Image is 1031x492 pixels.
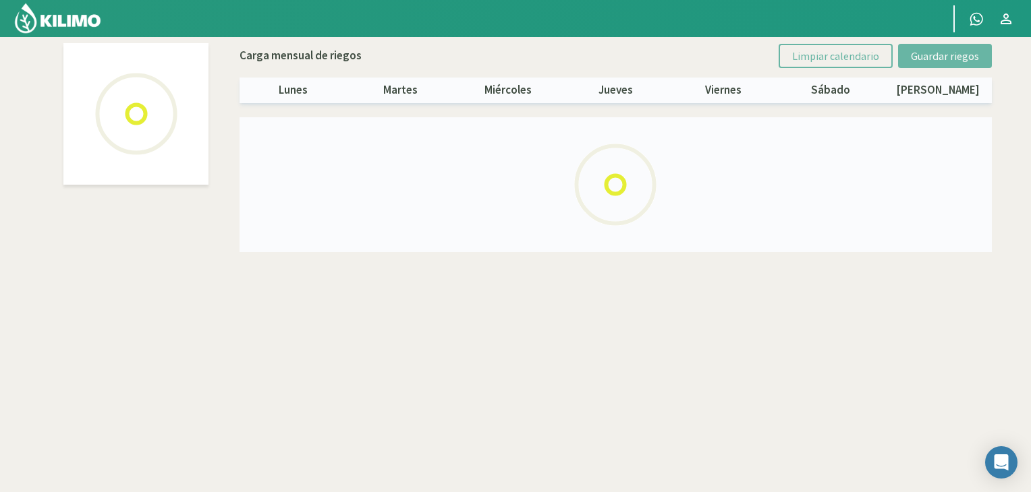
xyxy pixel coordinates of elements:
p: miércoles [455,82,562,99]
p: lunes [240,82,347,99]
span: Guardar riegos [911,49,979,63]
p: [PERSON_NAME] [885,82,992,99]
img: Loading... [548,117,683,252]
button: Limpiar calendario [779,44,893,68]
p: jueves [562,82,669,99]
img: Loading... [69,47,204,181]
p: martes [347,82,454,99]
img: Kilimo [13,2,102,34]
span: Limpiar calendario [792,49,879,63]
p: Carga mensual de riegos [240,47,362,65]
p: sábado [777,82,884,99]
button: Guardar riegos [898,44,992,68]
div: Open Intercom Messenger [985,446,1018,479]
p: viernes [669,82,777,99]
